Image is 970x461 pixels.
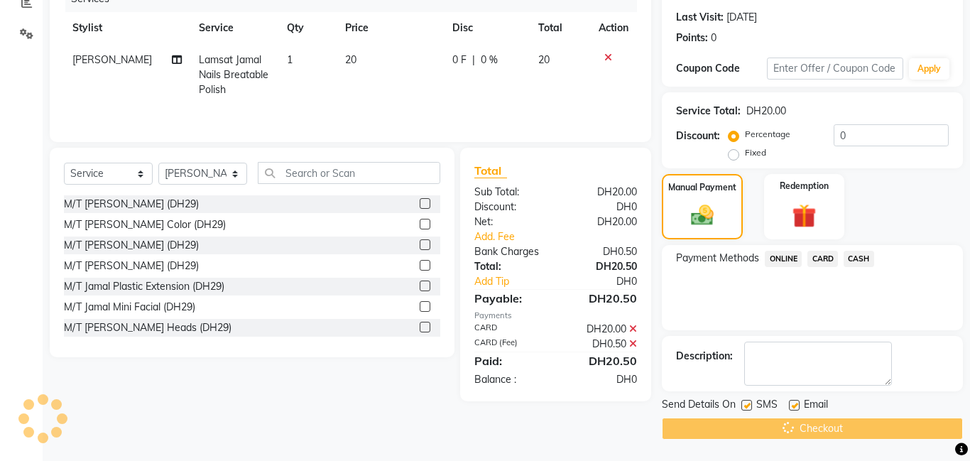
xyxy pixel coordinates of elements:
img: _gift.svg [785,201,824,231]
div: Service Total: [676,104,741,119]
span: | [472,53,475,67]
span: Email [804,397,828,415]
span: 0 % [481,53,498,67]
div: Last Visit: [676,10,724,25]
div: M/T [PERSON_NAME] Heads (DH29) [64,320,231,335]
div: Bank Charges [464,244,556,259]
th: Qty [278,12,337,44]
label: Redemption [780,180,829,192]
label: Percentage [745,128,790,141]
div: DH0.50 [556,337,648,352]
th: Disc [444,12,530,44]
a: Add Tip [464,274,571,289]
label: Fixed [745,146,766,159]
div: DH20.50 [556,352,648,369]
span: Send Details On [662,397,736,415]
img: _cash.svg [684,202,721,229]
div: DH20.00 [556,215,648,229]
input: Enter Offer / Coupon Code [767,58,903,80]
div: M/T Jamal Mini Facial (DH29) [64,300,195,315]
div: [DATE] [726,10,757,25]
span: [PERSON_NAME] [72,53,152,66]
span: CARD [807,251,838,267]
span: ONLINE [765,251,802,267]
div: DH0.50 [556,244,648,259]
div: Discount: [464,200,556,215]
div: DH0 [571,274,648,289]
div: Payments [474,310,637,322]
div: Net: [464,215,556,229]
div: M/T [PERSON_NAME] Color (DH29) [64,217,226,232]
div: Total: [464,259,556,274]
th: Service [190,12,278,44]
th: Total [530,12,591,44]
div: Coupon Code [676,61,767,76]
div: Sub Total: [464,185,556,200]
div: Payable: [464,290,556,307]
div: M/T [PERSON_NAME] (DH29) [64,238,199,253]
div: CARD [464,322,556,337]
div: DH20.00 [556,322,648,337]
span: Total [474,163,507,178]
div: DH20.50 [556,290,648,307]
div: Description: [676,349,733,364]
div: DH20.00 [746,104,786,119]
div: Balance : [464,372,556,387]
label: Manual Payment [668,181,736,194]
div: M/T [PERSON_NAME] (DH29) [64,197,199,212]
span: SMS [756,397,778,415]
span: 20 [345,53,356,66]
th: Stylist [64,12,190,44]
div: Paid: [464,352,556,369]
div: 0 [711,31,716,45]
div: DH0 [556,372,648,387]
span: 1 [287,53,293,66]
div: M/T [PERSON_NAME] (DH29) [64,259,199,273]
div: M/T Jamal Plastic Extension (DH29) [64,279,224,294]
div: DH20.00 [556,185,648,200]
span: CASH [844,251,874,267]
th: Action [590,12,637,44]
span: Payment Methods [676,251,759,266]
span: 20 [538,53,550,66]
th: Price [337,12,444,44]
a: Add. Fee [464,229,648,244]
div: CARD (Fee) [464,337,556,352]
button: Apply [909,58,949,80]
div: Discount: [676,129,720,143]
div: Points: [676,31,708,45]
div: DH0 [556,200,648,215]
span: 0 F [452,53,467,67]
input: Search or Scan [258,162,440,184]
div: DH20.50 [556,259,648,274]
span: Lamsat Jamal Nails Breatable Polish [199,53,268,96]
